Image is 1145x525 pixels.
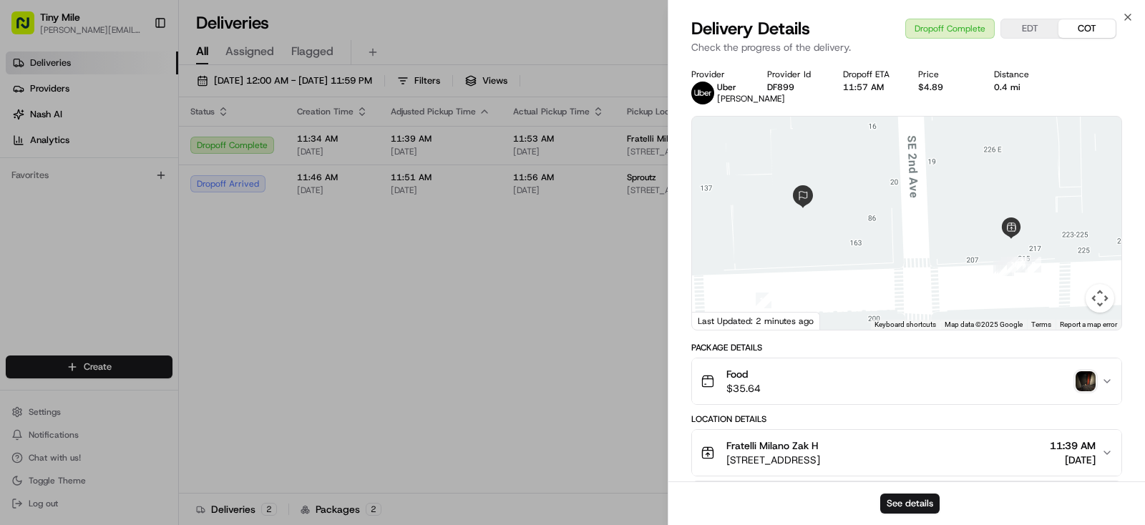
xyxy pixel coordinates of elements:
[756,293,771,308] div: 11
[692,312,820,330] div: Last Updated: 2 minutes ago
[998,260,1014,276] div: 6
[121,209,132,220] div: 💻
[874,320,936,330] button: Keyboard shortcuts
[1060,320,1117,328] a: Report a map error
[1007,257,1023,273] div: 10
[918,82,971,93] div: $4.89
[726,453,820,467] span: [STREET_ADDRESS]
[993,260,1009,276] div: 3
[696,311,743,330] img: Google
[115,202,235,227] a: 💻API Documentation
[1086,284,1114,313] button: Map camera controls
[1031,320,1051,328] a: Terms
[101,242,173,253] a: Powered byPylon
[691,40,1122,54] p: Check the progress of the delivery.
[945,320,1023,328] span: Map data ©2025 Google
[994,69,1047,80] div: Distance
[691,69,744,80] div: Provider
[767,82,794,93] button: DF899
[996,260,1012,276] div: 5
[1076,371,1096,391] img: photo_proof_of_delivery image
[1050,453,1096,467] span: [DATE]
[994,82,1047,93] div: 0.4 mi
[717,93,785,104] span: [PERSON_NAME]
[691,342,1122,353] div: Package Details
[14,209,26,220] div: 📗
[1001,257,1017,273] div: 9
[696,311,743,330] a: Open this area in Google Maps (opens a new window)
[135,207,230,222] span: API Documentation
[1050,438,1096,453] span: 11:39 AM
[880,494,940,514] button: See details
[9,202,115,227] a: 📗Knowledge Base
[14,137,40,162] img: 1736555255976-a54dd68f-1ca7-489b-9aae-adbdc363a1c4
[692,358,1121,404] button: Food$35.64photo_proof_of_delivery image
[717,82,736,93] span: Uber
[49,151,181,162] div: We're available if you need us!
[918,69,971,80] div: Price
[843,82,896,93] div: 11:57 AM
[692,430,1121,476] button: Fratelli Milano Zak H[STREET_ADDRESS]11:39 AM[DATE]
[691,82,714,104] img: uber-new-logo.jpeg
[1025,257,1041,273] div: 8
[726,438,818,453] span: Fratelli Milano Zak H
[843,69,896,80] div: Dropoff ETA
[691,17,810,40] span: Delivery Details
[767,69,820,80] div: Provider Id
[14,57,260,80] p: Welcome 👋
[14,14,43,43] img: Nash
[1058,19,1116,38] button: COT
[726,381,761,396] span: $35.64
[243,141,260,158] button: Start new chat
[37,92,236,107] input: Clear
[691,413,1122,425] div: Location Details
[29,207,109,222] span: Knowledge Base
[142,242,173,253] span: Pylon
[1001,19,1058,38] button: EDT
[726,367,761,381] span: Food
[49,137,235,151] div: Start new chat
